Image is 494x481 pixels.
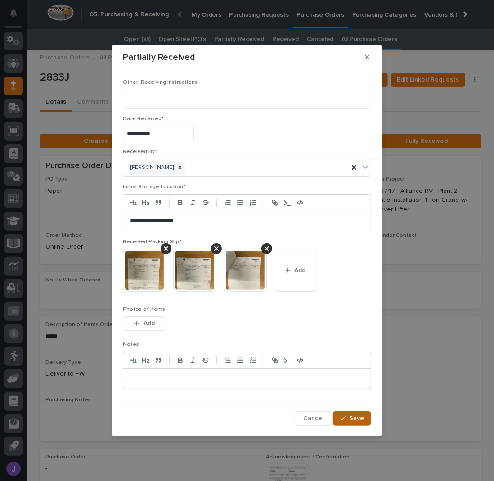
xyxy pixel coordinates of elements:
span: Other: Receiving Instructions [123,80,198,85]
span: Add [295,267,306,273]
span: Photos of Items [123,307,165,312]
span: Received Packing Slip [123,239,181,245]
button: Add [123,316,166,331]
span: Add [144,320,155,327]
button: Save [333,411,371,426]
span: Notes [123,342,139,347]
span: Cancel [303,415,323,422]
span: Received By [123,149,157,154]
span: Save [349,415,364,422]
p: Partially Received [123,52,195,63]
span: Date Received [123,116,164,122]
div: [PERSON_NAME] [128,162,175,174]
span: Initial Storage Location [123,184,185,190]
button: Add [274,249,317,292]
button: Cancel [296,411,331,426]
